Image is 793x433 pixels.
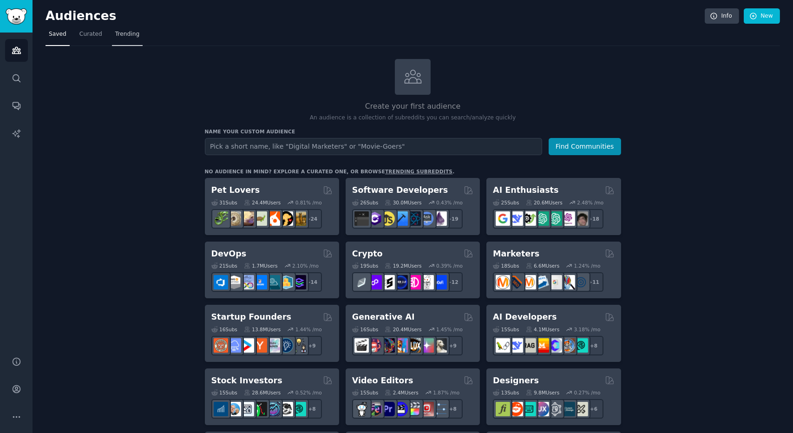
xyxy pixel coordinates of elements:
div: 16 Sub s [211,326,237,333]
h2: Audiences [46,9,705,24]
div: 15 Sub s [211,389,237,396]
img: Emailmarketing [535,275,549,289]
img: web3 [393,275,408,289]
img: premiere [380,402,395,416]
h2: AI Developers [493,311,557,323]
span: Saved [49,30,66,39]
div: + 8 [302,399,322,419]
h2: Designers [493,375,539,387]
div: 19 Sub s [352,262,378,269]
img: UXDesign [535,402,549,416]
img: dividends [214,402,228,416]
img: logodesign [509,402,523,416]
img: aivideo [354,338,369,353]
img: swingtrading [279,402,293,416]
img: azuredevops [214,275,228,289]
img: ethfinance [354,275,369,289]
img: MistralAI [535,338,549,353]
img: AItoolsCatalog [522,211,536,226]
img: growmybusiness [292,338,306,353]
img: AskMarketing [522,275,536,289]
img: OnlineMarketing [574,275,588,289]
img: herpetology [214,211,228,226]
img: googleads [548,275,562,289]
h2: AI Enthusiasts [493,184,558,196]
img: iOSProgramming [393,211,408,226]
button: Find Communities [549,138,621,155]
h2: Startup Founders [211,311,291,323]
div: 1.44 % /mo [295,326,322,333]
img: Entrepreneurship [279,338,293,353]
div: 30.0M Users [385,199,421,206]
div: 13.8M Users [244,326,281,333]
img: defiblockchain [406,275,421,289]
img: UX_Design [574,402,588,416]
img: deepdream [380,338,395,353]
img: software [354,211,369,226]
img: Rag [522,338,536,353]
a: Curated [76,27,105,46]
img: SaaS [227,338,241,353]
div: 24.4M Users [244,199,281,206]
img: PetAdvice [279,211,293,226]
div: 26 Sub s [352,199,378,206]
div: 6.6M Users [526,262,560,269]
div: 28.6M Users [244,389,281,396]
img: DevOpsLinks [253,275,267,289]
div: 1.7M Users [244,262,278,269]
img: ArtificalIntelligence [574,211,588,226]
img: learndesign [561,402,575,416]
img: cockatiel [266,211,280,226]
div: 31 Sub s [211,199,237,206]
h2: Marketers [493,248,539,260]
div: + 8 [443,399,463,419]
img: indiehackers [266,338,280,353]
img: reactnative [406,211,421,226]
a: New [744,8,780,24]
img: gopro [354,402,369,416]
img: dogbreed [292,211,306,226]
div: 15 Sub s [493,326,519,333]
img: technicalanalysis [292,402,306,416]
div: 0.39 % /mo [436,262,463,269]
img: csharp [367,211,382,226]
div: 21 Sub s [211,262,237,269]
a: Saved [46,27,70,46]
div: 13 Sub s [493,389,519,396]
img: DeepSeek [509,338,523,353]
div: 1.87 % /mo [433,389,459,396]
img: typography [496,402,510,416]
div: 19.2M Users [385,262,421,269]
h2: Stock Investors [211,375,282,387]
img: ValueInvesting [227,402,241,416]
h2: Create your first audience [205,101,621,112]
div: 20.4M Users [385,326,421,333]
img: chatgpt_prompts_ [548,211,562,226]
img: learnjavascript [380,211,395,226]
div: 18 Sub s [493,262,519,269]
img: postproduction [433,402,447,416]
div: + 18 [584,209,603,229]
img: UI_Design [522,402,536,416]
img: bigseo [509,275,523,289]
img: aws_cdk [279,275,293,289]
img: content_marketing [496,275,510,289]
div: 9.8M Users [526,389,560,396]
img: finalcutpro [406,402,421,416]
img: leopardgeckos [240,211,254,226]
div: + 9 [302,336,322,355]
div: 2.4M Users [385,389,419,396]
img: chatgpt_promptDesign [535,211,549,226]
div: + 14 [302,272,322,292]
img: StocksAndTrading [266,402,280,416]
img: starryai [419,338,434,353]
input: Pick a short name, like "Digital Marketers" or "Movie-Goers" [205,138,542,155]
img: LangChain [496,338,510,353]
img: elixir [433,211,447,226]
h2: Crypto [352,248,383,260]
div: 0.81 % /mo [295,199,322,206]
h2: Pet Lovers [211,184,260,196]
img: MarketingResearch [561,275,575,289]
div: 2.48 % /mo [577,199,603,206]
img: OpenAIDev [561,211,575,226]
